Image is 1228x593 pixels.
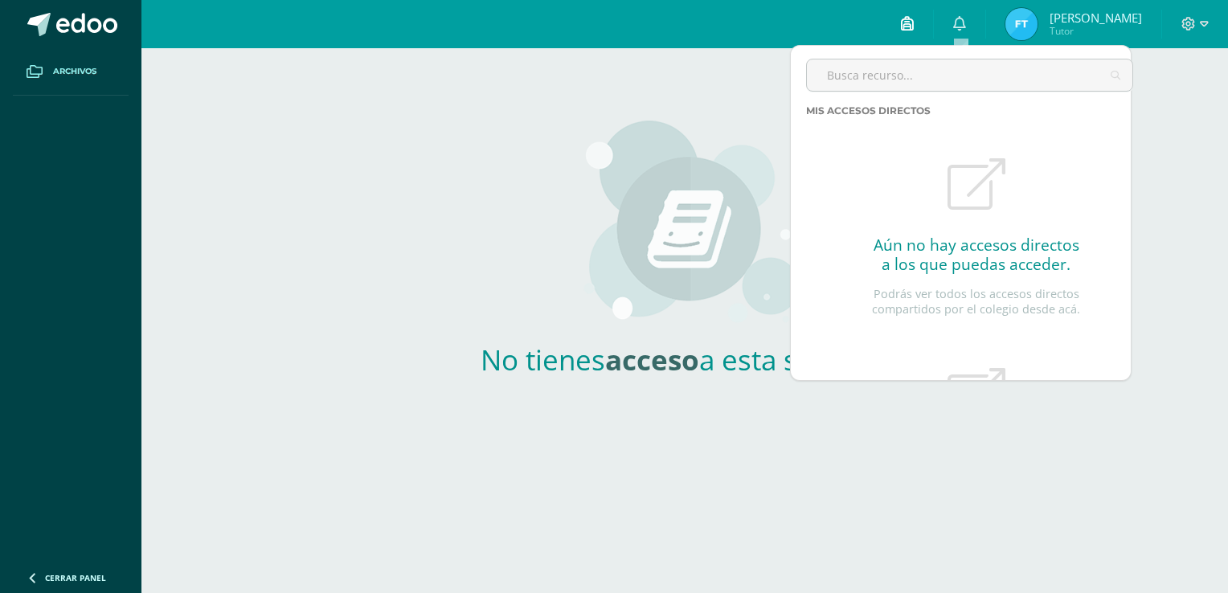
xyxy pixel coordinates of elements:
h2: No tienes a esta sección. [448,341,922,378]
input: Busca recurso... [807,59,1132,91]
a: Archivos [13,48,129,96]
strong: acceso [605,341,699,378]
span: Cerrar panel [45,572,106,583]
p: Podrás ver todos los accesos directos compartidos por el colegio desde acá. [861,287,1092,317]
span: Archivos [53,65,96,78]
span: Tutor [1050,24,1142,38]
img: courses_medium.png [571,119,799,328]
span: Mis accesos directos [806,104,931,117]
h2: Aún no hay accesos directos a los que puedas acceder. [874,235,1079,274]
img: 2a918e31a8919171dbdf98851894726c.png [1005,8,1038,40]
span: [PERSON_NAME] [1050,10,1142,26]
